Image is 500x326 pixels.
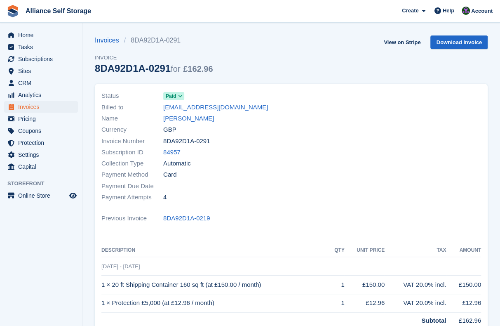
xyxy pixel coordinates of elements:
span: Invoice [95,54,213,62]
a: menu [4,101,78,113]
span: Payment Due Date [101,182,163,191]
nav: breadcrumbs [95,35,213,45]
span: Home [18,29,68,41]
th: Tax [385,244,446,257]
div: VAT 20.0% incl. [385,280,446,290]
span: Storefront [7,180,82,188]
img: stora-icon-8386f47178a22dfd0bd8f6a31ec36ba5ce8667c1dd55bd0f319d3a0aa187defe.svg [7,5,19,17]
td: 1 [330,276,344,294]
a: 84957 [163,148,181,157]
th: Description [101,244,330,257]
a: menu [4,29,78,41]
span: Account [471,7,493,15]
a: menu [4,137,78,149]
a: menu [4,65,78,77]
span: Name [101,114,163,123]
span: Invoice Number [101,137,163,146]
td: £162.96 [446,312,481,325]
th: Unit Price [345,244,385,257]
a: Paid [163,91,184,101]
span: Capital [18,161,68,172]
span: Payment Attempts [101,193,163,202]
span: 4 [163,193,167,202]
a: Preview store [68,191,78,201]
span: Paid [166,92,176,100]
span: Status [101,91,163,101]
span: Settings [18,149,68,161]
td: 1 × Protection £5,000 (at £12.96 / month) [101,294,330,312]
div: VAT 20.0% incl. [385,298,446,308]
td: 1 × 20 ft Shipping Container 160 sq ft (at £150.00 / month) [101,276,330,294]
div: 8DA92D1A-0291 [95,63,213,74]
span: Invoices [18,101,68,113]
a: menu [4,113,78,125]
a: Invoices [95,35,124,45]
td: £150.00 [446,276,481,294]
span: Analytics [18,89,68,101]
span: Billed to [101,103,163,112]
span: Help [443,7,454,15]
span: Payment Method [101,170,163,180]
span: Create [402,7,418,15]
span: Previous Invoice [101,214,163,223]
a: [PERSON_NAME] [163,114,214,123]
a: menu [4,149,78,161]
a: Alliance Self Storage [22,4,94,18]
span: CRM [18,77,68,89]
a: menu [4,89,78,101]
span: Sites [18,65,68,77]
span: Tasks [18,41,68,53]
a: menu [4,41,78,53]
img: Romilly Norton [462,7,470,15]
a: [EMAIL_ADDRESS][DOMAIN_NAME] [163,103,268,112]
a: menu [4,161,78,172]
td: £12.96 [345,294,385,312]
span: Protection [18,137,68,149]
span: Online Store [18,190,68,201]
strong: Subtotal [421,317,446,324]
td: £150.00 [345,276,385,294]
span: GBP [163,125,176,135]
th: QTY [330,244,344,257]
span: £162.96 [183,64,213,73]
span: Pricing [18,113,68,125]
span: Subscription ID [101,148,163,157]
td: 1 [330,294,344,312]
a: menu [4,77,78,89]
a: Download Invoice [430,35,488,49]
span: 8DA92D1A-0291 [163,137,210,146]
td: £12.96 [446,294,481,312]
a: menu [4,125,78,137]
th: Amount [446,244,481,257]
span: Automatic [163,159,191,168]
a: View on Stripe [380,35,424,49]
span: Coupons [18,125,68,137]
a: menu [4,190,78,201]
span: Subscriptions [18,53,68,65]
span: Card [163,170,177,180]
a: 8DA92D1A-0219 [163,214,210,223]
a: menu [4,53,78,65]
span: [DATE] - [DATE] [101,263,140,269]
span: Currency [101,125,163,135]
span: for [171,64,180,73]
span: Collection Type [101,159,163,168]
